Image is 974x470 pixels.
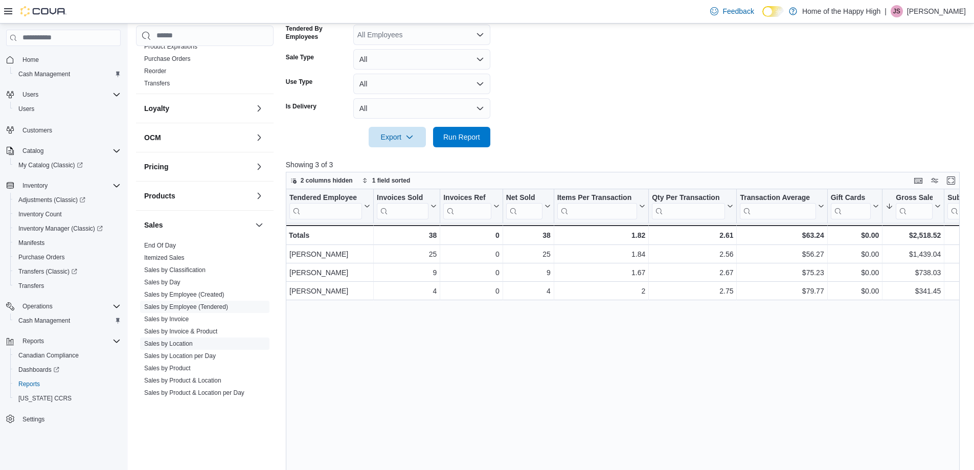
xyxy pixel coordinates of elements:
[144,303,228,310] a: Sales by Employee (Tendered)
[14,159,87,171] a: My Catalog (Classic)
[18,317,70,325] span: Cash Management
[144,266,206,274] span: Sales by Classification
[506,193,542,219] div: Net Sold
[14,280,48,292] a: Transfers
[14,392,76,405] a: [US_STATE] CCRS
[886,248,941,260] div: $1,439.04
[907,5,966,17] p: [PERSON_NAME]
[14,364,63,376] a: Dashboards
[144,42,197,51] span: Product Expirations
[144,242,176,249] a: End Of Day
[18,88,121,101] span: Users
[14,392,121,405] span: Washington CCRS
[762,6,784,17] input: Dark Mode
[144,103,169,114] h3: Loyalty
[144,389,244,396] a: Sales by Product & Location per Day
[144,279,180,286] a: Sales by Day
[144,254,185,261] a: Itemized Sales
[14,265,81,278] a: Transfers (Classic)
[652,248,733,260] div: 2.56
[2,144,125,158] button: Catalog
[10,348,125,363] button: Canadian Compliance
[2,87,125,102] button: Users
[144,191,251,201] button: Products
[506,229,550,241] div: 38
[557,266,646,279] div: 1.67
[722,6,754,16] span: Feedback
[18,54,43,66] a: Home
[740,248,824,260] div: $56.27
[18,300,121,312] span: Operations
[144,377,221,384] a: Sales by Product & Location
[18,225,103,233] span: Inventory Manager (Classic)
[740,229,824,241] div: $63.24
[896,193,933,203] div: Gross Sales
[358,174,415,187] button: 1 field sorted
[886,285,941,297] div: $341.45
[144,328,217,335] a: Sales by Invoice & Product
[286,53,314,61] label: Sale Type
[18,253,65,261] span: Purchase Orders
[18,300,57,312] button: Operations
[2,178,125,193] button: Inventory
[144,340,193,347] a: Sales by Location
[18,145,121,157] span: Catalog
[830,266,879,279] div: $0.00
[144,389,244,397] span: Sales by Product & Location per Day
[144,132,161,143] h3: OCM
[144,352,216,360] span: Sales by Location per Day
[14,68,121,80] span: Cash Management
[14,378,44,390] a: Reports
[18,53,121,66] span: Home
[557,193,637,219] div: Items Per Transaction
[443,193,491,203] div: Invoices Ref
[443,285,499,297] div: 0
[14,208,66,220] a: Inventory Count
[652,266,733,279] div: 2.67
[830,248,879,260] div: $0.00
[253,102,265,115] button: Loyalty
[14,251,69,263] a: Purchase Orders
[144,290,224,299] span: Sales by Employee (Created)
[18,335,48,347] button: Reports
[144,365,191,372] a: Sales by Product
[14,265,121,278] span: Transfers (Classic)
[144,191,175,201] h3: Products
[14,68,74,80] a: Cash Management
[289,266,370,279] div: [PERSON_NAME]
[912,174,924,187] button: Keyboard shortcuts
[6,48,121,453] nav: Complex example
[289,229,370,241] div: Totals
[18,366,59,374] span: Dashboards
[14,315,121,327] span: Cash Management
[18,413,121,426] span: Settings
[144,327,217,335] span: Sales by Invoice & Product
[476,31,484,39] button: Open list of options
[353,49,490,70] button: All
[10,207,125,221] button: Inventory Count
[652,193,725,219] div: Qty Per Transaction
[652,193,725,203] div: Qty Per Transaction
[433,127,490,147] button: Run Report
[353,98,490,119] button: All
[22,182,48,190] span: Inventory
[14,103,121,115] span: Users
[144,254,185,262] span: Itemized Sales
[10,102,125,116] button: Users
[14,194,121,206] span: Adjustments (Classic)
[144,132,251,143] button: OCM
[14,349,121,362] span: Canadian Compliance
[557,285,646,297] div: 2
[144,266,206,274] a: Sales by Classification
[740,193,816,203] div: Transaction Average
[144,316,189,323] a: Sales by Invoice
[14,222,107,235] a: Inventory Manager (Classic)
[14,364,121,376] span: Dashboards
[2,299,125,314] button: Operations
[10,363,125,377] a: Dashboards
[443,266,499,279] div: 0
[14,280,121,292] span: Transfers
[652,193,733,219] button: Qty Per Transaction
